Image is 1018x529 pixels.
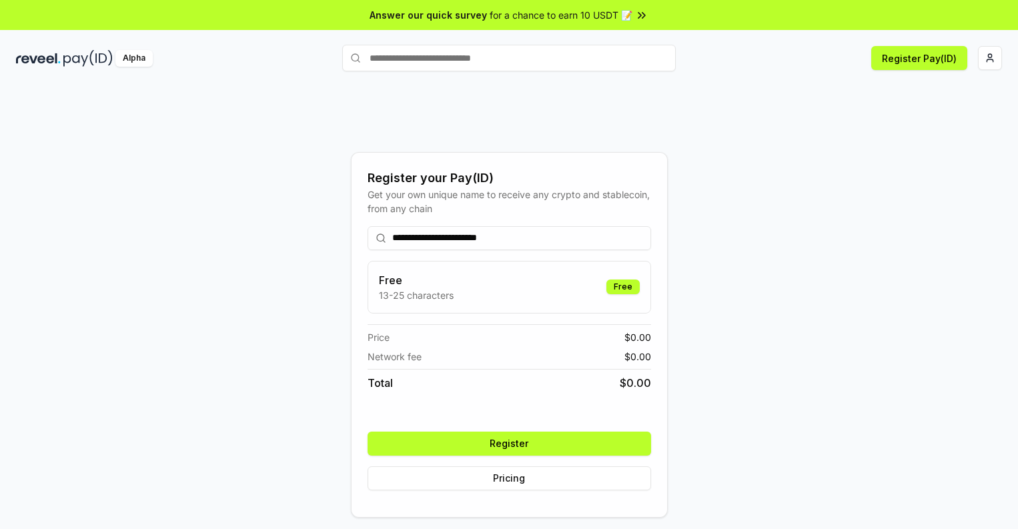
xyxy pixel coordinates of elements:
[368,375,393,391] span: Total
[379,272,454,288] h3: Free
[115,50,153,67] div: Alpha
[368,169,651,187] div: Register your Pay(ID)
[368,330,390,344] span: Price
[620,375,651,391] span: $ 0.00
[368,350,422,364] span: Network fee
[16,50,61,67] img: reveel_dark
[368,466,651,490] button: Pricing
[63,50,113,67] img: pay_id
[490,8,632,22] span: for a chance to earn 10 USDT 📝
[368,432,651,456] button: Register
[368,187,651,215] div: Get your own unique name to receive any crypto and stablecoin, from any chain
[624,350,651,364] span: $ 0.00
[624,330,651,344] span: $ 0.00
[871,46,967,70] button: Register Pay(ID)
[379,288,454,302] p: 13-25 characters
[370,8,487,22] span: Answer our quick survey
[606,280,640,294] div: Free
